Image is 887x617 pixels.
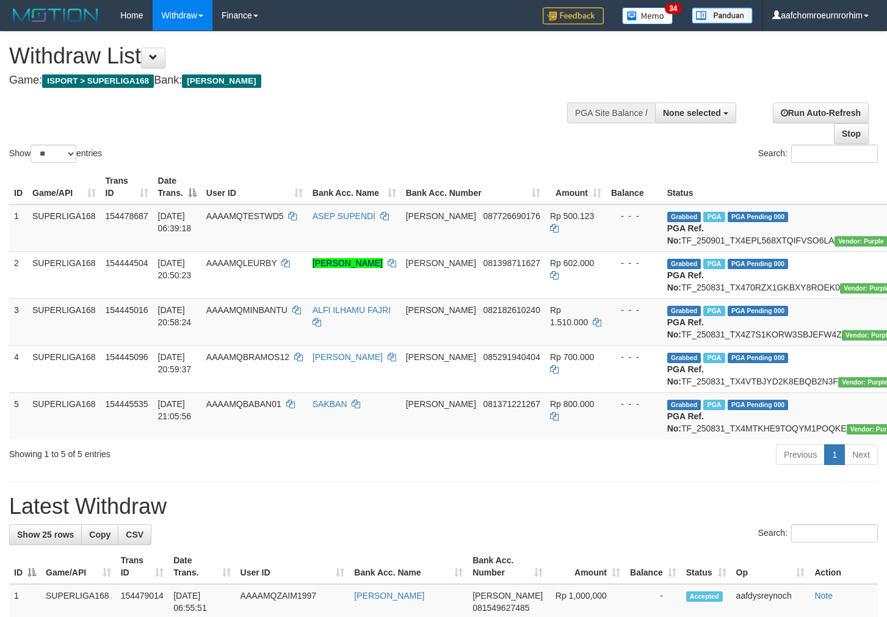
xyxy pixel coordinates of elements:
[703,400,725,410] span: Marked by aafheankoy
[27,170,101,204] th: Game/API: activate to sort column ascending
[692,7,753,24] img: panduan.png
[31,145,76,163] select: Showentries
[703,212,725,222] span: Marked by aafmaleo
[728,259,789,269] span: PGA Pending
[483,211,540,221] span: Copy 087726690176 to clipboard
[728,353,789,363] span: PGA Pending
[611,351,657,363] div: - - -
[667,270,704,292] b: PGA Ref. No:
[834,123,869,144] a: Stop
[483,399,540,409] span: Copy 081371221267 to clipboard
[81,524,118,545] a: Copy
[41,549,116,584] th: Game/API: activate to sort column ascending
[106,399,148,409] span: 154445535
[406,258,476,268] span: [PERSON_NAME]
[9,44,579,68] h1: Withdraw List
[158,258,192,280] span: [DATE] 20:50:23
[703,259,725,269] span: Marked by aafounsreynich
[731,549,810,584] th: Op: activate to sort column ascending
[42,74,154,88] span: ISPORT > SUPERLIGA168
[406,211,476,221] span: [PERSON_NAME]
[9,392,27,439] td: 5
[106,305,148,315] span: 154445016
[663,108,721,118] span: None selected
[791,524,878,543] input: Search:
[667,223,704,245] b: PGA Ref. No:
[27,392,101,439] td: SUPERLIGA168
[9,6,102,24] img: MOTION_logo.png
[158,211,192,233] span: [DATE] 06:39:18
[655,103,736,123] button: None selected
[27,345,101,392] td: SUPERLIGA168
[667,259,701,269] span: Grabbed
[9,443,360,460] div: Showing 1 to 5 of 5 entries
[27,251,101,298] td: SUPERLIGA168
[667,317,704,339] b: PGA Ref. No:
[667,353,701,363] span: Grabbed
[606,170,662,204] th: Balance
[758,145,878,163] label: Search:
[17,530,74,539] span: Show 25 rows
[9,524,82,545] a: Show 25 rows
[667,400,701,410] span: Grabbed
[681,549,731,584] th: Status: activate to sort column ascending
[27,298,101,345] td: SUPERLIGA168
[667,411,704,433] b: PGA Ref. No:
[313,258,383,268] a: [PERSON_NAME]
[168,549,235,584] th: Date Trans.: activate to sort column ascending
[206,258,277,268] span: AAAAMQLEURBY
[9,170,27,204] th: ID
[686,591,723,602] span: Accepted
[622,7,673,24] img: Button%20Memo.svg
[483,258,540,268] span: Copy 081398711627 to clipboard
[101,170,153,204] th: Trans ID: activate to sort column ascending
[118,524,151,545] a: CSV
[182,74,261,88] span: [PERSON_NAME]
[814,591,833,601] a: Note
[153,170,201,204] th: Date Trans.: activate to sort column descending
[728,306,789,316] span: PGA Pending
[116,549,169,584] th: Trans ID: activate to sort column ascending
[550,258,594,268] span: Rp 602.000
[206,399,281,409] span: AAAAMQBABAN01
[776,444,825,465] a: Previous
[758,524,878,543] label: Search:
[313,352,383,362] a: [PERSON_NAME]
[308,170,401,204] th: Bank Acc. Name: activate to sort column ascending
[472,591,543,601] span: [PERSON_NAME]
[625,549,681,584] th: Balance: activate to sort column ascending
[667,212,701,222] span: Grabbed
[27,204,101,252] td: SUPERLIGA168
[354,591,424,601] a: [PERSON_NAME]
[236,549,350,584] th: User ID: activate to sort column ascending
[9,494,878,519] h1: Latest Withdraw
[824,444,845,465] a: 1
[543,7,604,24] img: Feedback.jpg
[206,352,289,362] span: AAAAMQBRAMOS12
[611,304,657,316] div: - - -
[483,352,540,362] span: Copy 085291940404 to clipboard
[406,305,476,315] span: [PERSON_NAME]
[9,145,102,163] label: Show entries
[468,549,548,584] th: Bank Acc. Number: activate to sort column ascending
[667,306,701,316] span: Grabbed
[567,103,655,123] div: PGA Site Balance /
[89,530,110,539] span: Copy
[106,352,148,362] span: 154445096
[313,305,391,315] a: ALFI ILHAMU FAJRI
[206,211,284,221] span: AAAAMQTESTWD5
[126,530,143,539] span: CSV
[703,353,725,363] span: Marked by aafheankoy
[472,603,529,613] span: Copy 081549627485 to clipboard
[106,258,148,268] span: 154444504
[703,306,725,316] span: Marked by aafheankoy
[313,211,375,221] a: ASEP SUPENDI
[550,211,594,221] span: Rp 500.123
[550,399,594,409] span: Rp 800.000
[9,298,27,345] td: 3
[106,211,148,221] span: 154478687
[728,212,789,222] span: PGA Pending
[550,352,594,362] span: Rp 700.000
[158,399,192,421] span: [DATE] 21:05:56
[401,170,545,204] th: Bank Acc. Number: activate to sort column ascending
